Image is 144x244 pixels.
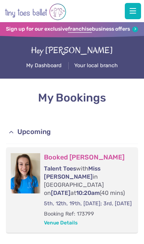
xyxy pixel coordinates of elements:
[44,153,136,162] h3: Booked [PERSON_NAME]
[6,26,138,33] a: Sign up for our exclusivefranchisebusiness offers
[6,90,138,106] h1: My Bookings
[26,62,62,69] span: My Dashboard
[76,189,100,196] span: 10:20am
[44,220,78,226] a: Venue Details
[7,44,137,57] div: Hey [PERSON_NAME]
[44,165,100,180] span: Miss [PERSON_NAME]
[6,120,138,144] a: Upcoming
[74,62,118,71] a: Your local branch
[44,165,136,197] p: with in [GEOGRAPHIC_DATA] on at (40 mins)
[51,189,71,196] span: [DATE]
[44,200,136,207] p: 5th, 12th, 19th, [DATE]; 3rd, [DATE]
[26,62,62,71] a: My Dashboard
[44,210,136,218] p: Booking Ref: 173799
[5,1,66,22] img: tiny toes ballet
[68,26,92,33] strong: franchise
[44,165,76,172] span: Talent Toes
[74,62,118,69] span: Your local branch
